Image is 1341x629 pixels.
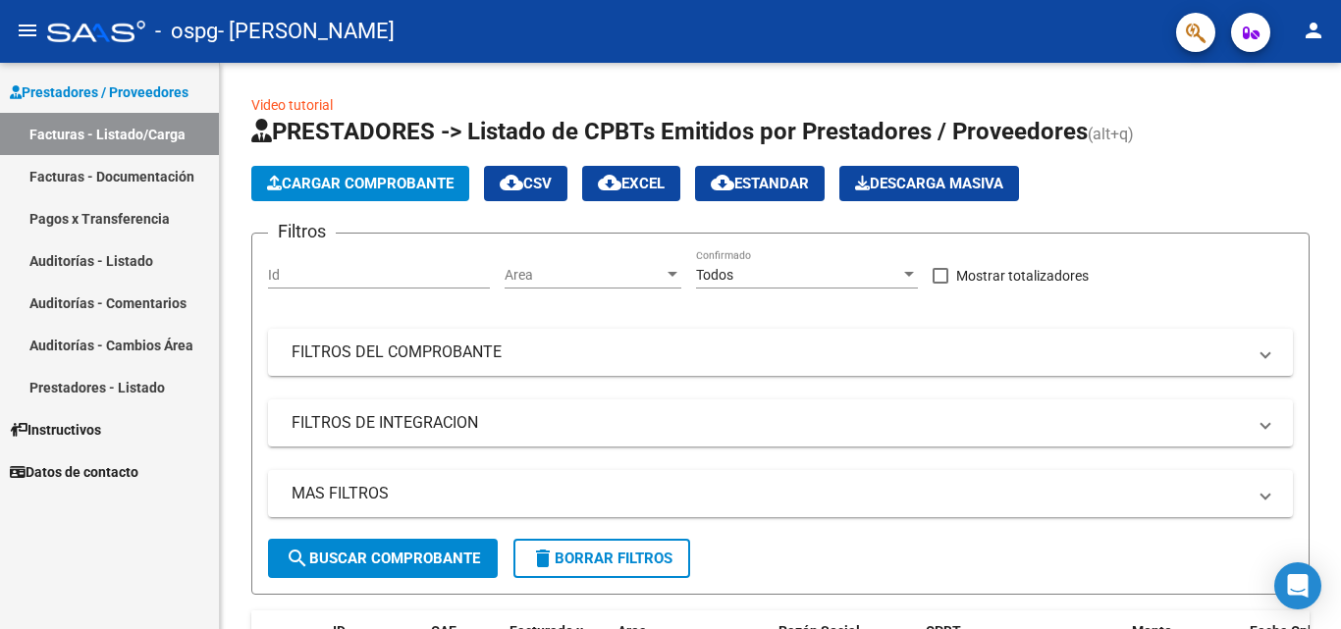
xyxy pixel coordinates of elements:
[10,461,138,483] span: Datos de contacto
[855,175,1003,192] span: Descarga Masiva
[839,166,1019,201] button: Descarga Masiva
[1088,125,1134,143] span: (alt+q)
[292,412,1246,434] mat-panel-title: FILTROS DE INTEGRACION
[286,547,309,570] mat-icon: search
[531,547,555,570] mat-icon: delete
[1274,562,1321,609] div: Open Intercom Messenger
[10,419,101,441] span: Instructivos
[711,175,809,192] span: Estandar
[598,175,665,192] span: EXCEL
[1302,19,1325,42] mat-icon: person
[251,97,333,113] a: Video tutorial
[531,550,672,567] span: Borrar Filtros
[500,175,552,192] span: CSV
[292,483,1246,504] mat-panel-title: MAS FILTROS
[155,10,218,53] span: - ospg
[218,10,395,53] span: - [PERSON_NAME]
[268,539,498,578] button: Buscar Comprobante
[711,171,734,194] mat-icon: cloud_download
[251,118,1088,145] span: PRESTADORES -> Listado de CPBTs Emitidos por Prestadores / Proveedores
[582,166,680,201] button: EXCEL
[500,171,523,194] mat-icon: cloud_download
[268,470,1293,517] mat-expansion-panel-header: MAS FILTROS
[956,264,1089,288] span: Mostrar totalizadores
[251,166,469,201] button: Cargar Comprobante
[267,175,454,192] span: Cargar Comprobante
[598,171,621,194] mat-icon: cloud_download
[268,218,336,245] h3: Filtros
[10,81,188,103] span: Prestadores / Proveedores
[513,539,690,578] button: Borrar Filtros
[505,267,664,284] span: Area
[484,166,567,201] button: CSV
[839,166,1019,201] app-download-masive: Descarga masiva de comprobantes (adjuntos)
[268,399,1293,446] mat-expansion-panel-header: FILTROS DE INTEGRACION
[268,329,1293,376] mat-expansion-panel-header: FILTROS DEL COMPROBANTE
[16,19,39,42] mat-icon: menu
[695,166,825,201] button: Estandar
[696,267,733,283] span: Todos
[292,341,1246,363] mat-panel-title: FILTROS DEL COMPROBANTE
[286,550,480,567] span: Buscar Comprobante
